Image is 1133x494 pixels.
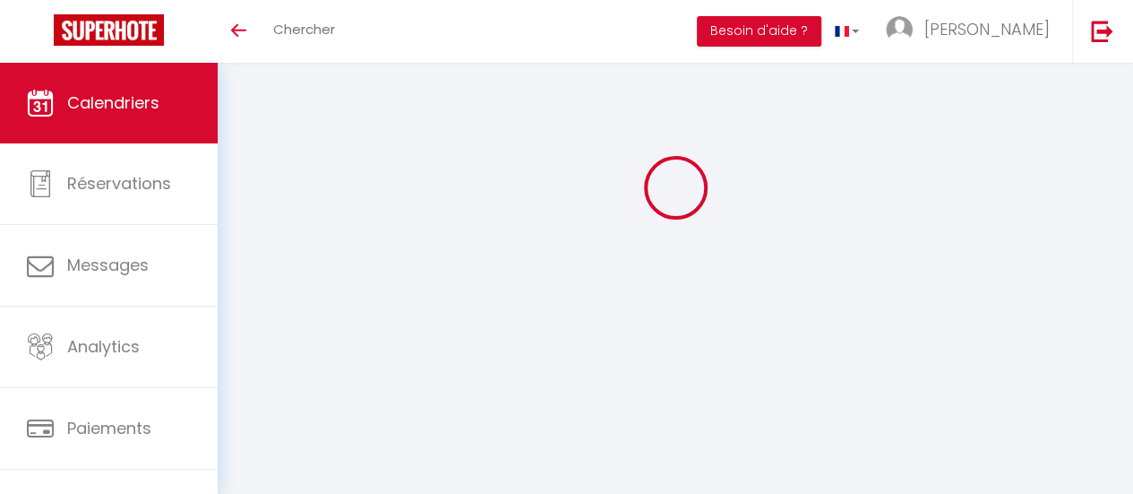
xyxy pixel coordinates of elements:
span: Paiements [67,417,151,439]
span: Chercher [273,20,335,39]
button: Besoin d'aide ? [697,16,821,47]
img: logout [1091,20,1113,42]
span: Réservations [67,172,171,195]
span: Messages [67,254,149,276]
img: ... [886,16,913,43]
span: [PERSON_NAME] [924,18,1050,40]
span: Calendriers [67,91,159,114]
img: Super Booking [54,14,164,46]
span: Analytics [67,335,140,358]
